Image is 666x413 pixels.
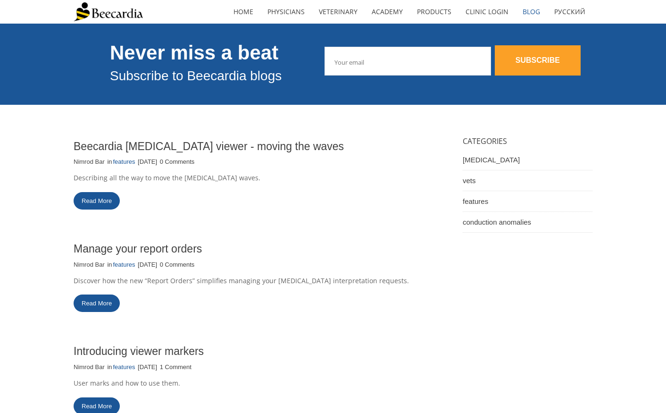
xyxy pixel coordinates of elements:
img: Beecardia [74,2,143,21]
a: features [113,261,135,269]
span: in [107,363,112,371]
a: Nimrod Bar [74,363,105,371]
a: [MEDICAL_DATA] [463,150,592,170]
a: Read More [74,295,120,312]
a: features [113,158,135,166]
p: Describing all the way to move the [MEDICAL_DATA] waves. [74,173,437,183]
a: features [463,191,592,212]
span: in [107,158,112,165]
a: Read More [74,192,120,210]
p: User marks and how to use them. [74,379,437,388]
a: conduction anomalies [463,212,592,233]
a: Blog [516,1,547,23]
span: Never miss a beat [110,42,278,64]
p: [DATE] [138,261,157,269]
p: Discover how the new “Report Orders” simplifies managing your [MEDICAL_DATA] interpretation reque... [74,276,437,286]
a: Beecardia [MEDICAL_DATA] viewer - moving the waves [74,140,344,152]
a: Veterinary [312,1,365,23]
span: 0 Comments [160,158,195,165]
a: Русский [547,1,592,23]
a: Introducing viewer markers [74,345,204,357]
a: home [226,1,260,23]
span: in [107,261,112,268]
span: 0 Comments [160,261,195,268]
a: Academy [365,1,410,23]
input: Your email [325,47,491,76]
a: vets [463,170,592,191]
span: 1 Comment [160,363,191,371]
a: features [113,363,135,371]
span: CATEGORIES [463,136,507,146]
a: Nimrod Bar [74,158,105,166]
a: Physicians [260,1,312,23]
a: Clinic Login [458,1,516,23]
span: Subscribe to Beecardia blogs [110,68,282,83]
a: Nimrod Bar [74,261,105,269]
a: Products [410,1,458,23]
a: Manage your report orders [74,243,202,255]
a: SUBSCRIBE [495,45,581,75]
p: [DATE] [138,363,157,371]
p: [DATE] [138,158,157,166]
